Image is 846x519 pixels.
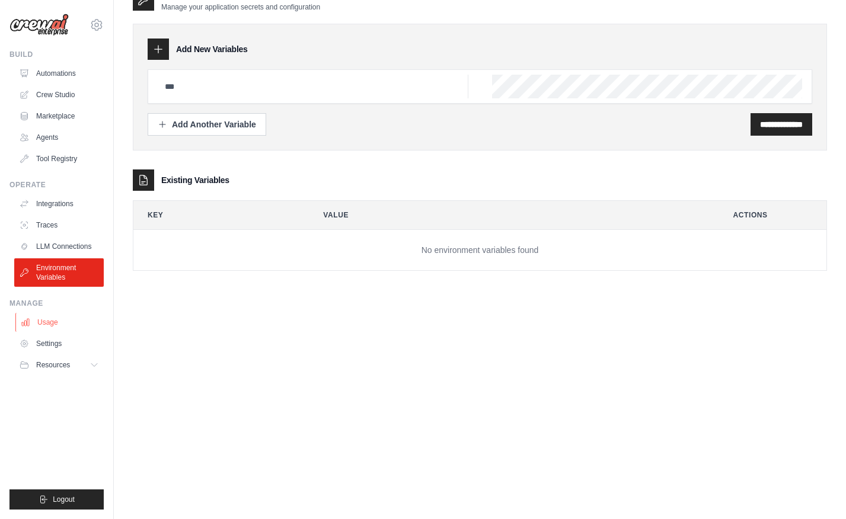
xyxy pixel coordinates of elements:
[14,258,104,287] a: Environment Variables
[14,355,104,374] button: Resources
[14,149,104,168] a: Tool Registry
[9,299,104,308] div: Manage
[14,107,104,126] a: Marketplace
[9,180,104,190] div: Operate
[161,174,229,186] h3: Existing Variables
[14,334,104,353] a: Settings
[161,2,320,12] p: Manage your application secrets and configuration
[14,85,104,104] a: Crew Studio
[14,216,104,235] a: Traces
[14,64,104,83] a: Automations
[133,201,299,229] th: Key
[148,113,266,136] button: Add Another Variable
[14,237,104,256] a: LLM Connections
[14,128,104,147] a: Agents
[176,43,248,55] h3: Add New Variables
[158,118,256,130] div: Add Another Variable
[14,194,104,213] a: Integrations
[36,360,70,370] span: Resources
[719,201,827,229] th: Actions
[53,495,75,504] span: Logout
[9,14,69,36] img: Logo
[133,230,826,271] td: No environment variables found
[9,489,104,510] button: Logout
[15,313,105,332] a: Usage
[309,201,709,229] th: Value
[9,50,104,59] div: Build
